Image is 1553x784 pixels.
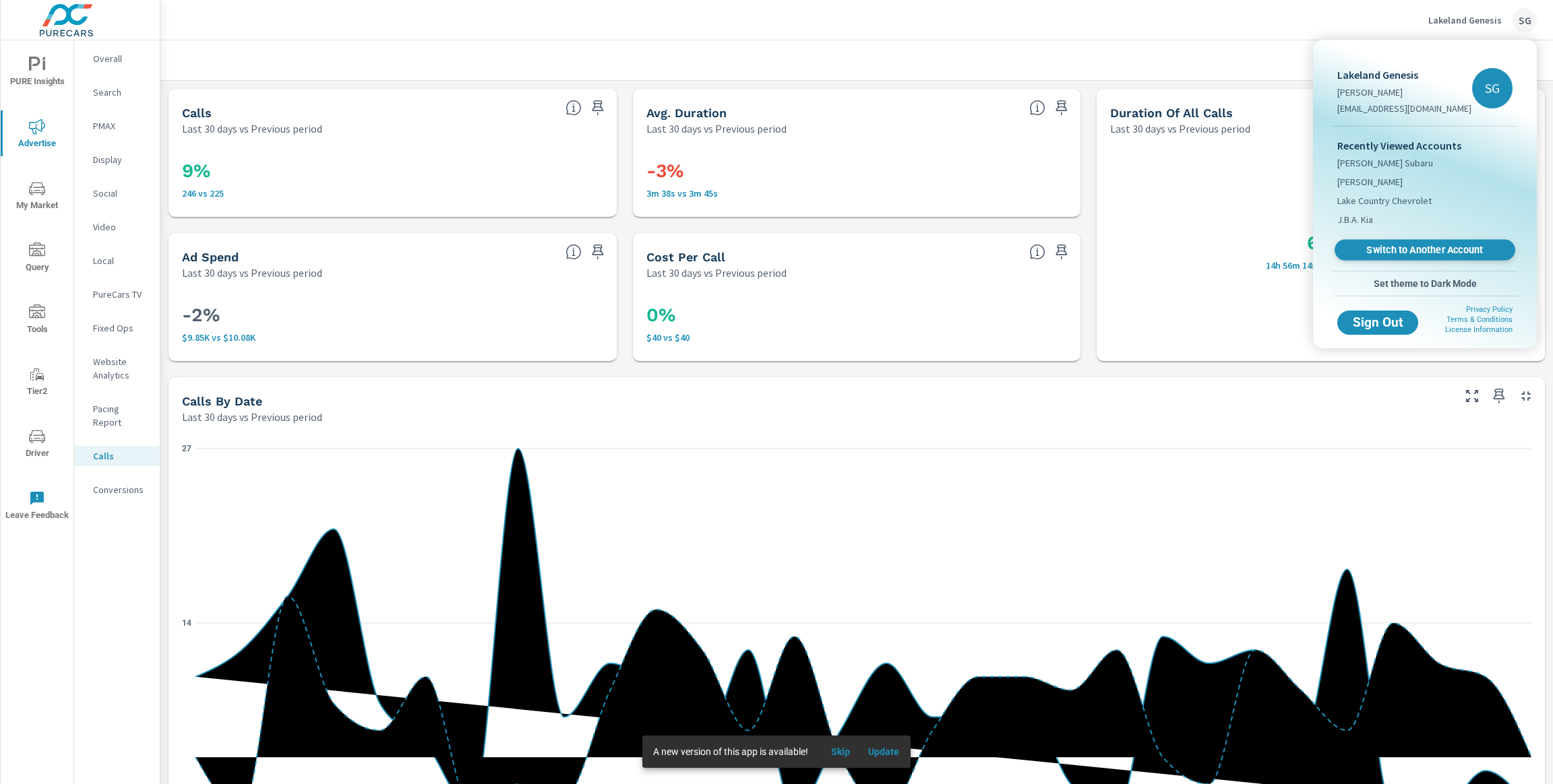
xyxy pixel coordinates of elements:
p: Lakeland Genesis [1337,67,1471,83]
span: J.B.A. Kia [1337,213,1373,226]
a: Privacy Policy [1466,305,1513,314]
button: Sign Out [1337,311,1418,335]
div: SG [1472,68,1513,108]
span: Switch to Another Account [1342,244,1507,257]
button: Set theme to Dark Mode [1332,271,1518,296]
a: Switch to Another Account [1335,240,1515,261]
p: Recently Viewed Accounts [1337,137,1513,154]
span: [PERSON_NAME] Subaru [1337,156,1433,170]
p: [PERSON_NAME] [1337,86,1471,99]
a: Terms & Conditions [1447,315,1513,324]
span: Set theme to Dark Mode [1337,277,1513,290]
a: License Information [1445,325,1513,334]
span: Sign Out [1348,317,1407,329]
span: [PERSON_NAME] [1337,175,1403,189]
p: [EMAIL_ADDRESS][DOMAIN_NAME] [1337,102,1471,115]
span: Lake Country Chevrolet [1337,194,1432,207]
